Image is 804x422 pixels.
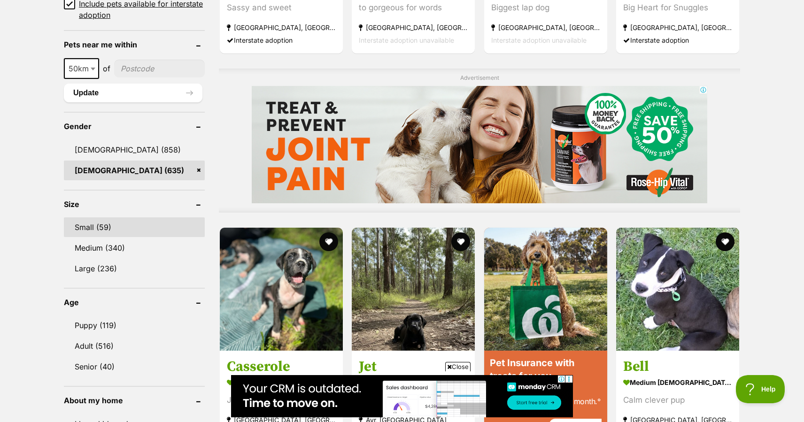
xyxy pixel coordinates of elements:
[227,375,336,389] strong: large [DEMOGRAPHIC_DATA] Dog
[491,1,600,14] div: Biggest lap dog
[716,232,734,251] button: favourite
[64,200,205,208] header: Size
[64,122,205,130] header: Gender
[616,228,739,351] img: Bell - Mixed breed Dog
[452,232,471,251] button: favourite
[64,238,205,258] a: Medium (340)
[623,375,732,389] strong: medium [DEMOGRAPHIC_DATA] Dog
[64,58,99,79] span: 50km
[227,34,336,46] div: Interstate adoption
[227,357,336,375] h3: Casserole
[623,34,732,46] div: Interstate adoption
[445,362,471,371] span: Close
[220,228,343,351] img: Casserole - Bull Arab Dog
[227,1,336,14] div: Sassy and sweet
[64,84,202,102] button: Update
[352,228,475,351] img: Jet - Staffordshire Bull Terrier Dog
[359,1,468,14] div: to gorgeous for words
[319,232,338,251] button: favourite
[623,21,732,34] strong: [GEOGRAPHIC_DATA], [GEOGRAPHIC_DATA]
[227,393,336,406] div: Just Right in Every Way
[491,36,587,44] span: Interstate adoption unavailable
[64,217,205,237] a: Small (59)
[623,1,732,14] div: Big Heart for Snuggles
[64,396,205,405] header: About my home
[359,21,468,34] strong: [GEOGRAPHIC_DATA], [GEOGRAPHIC_DATA]
[491,21,600,34] strong: [GEOGRAPHIC_DATA], [GEOGRAPHIC_DATA]
[65,62,98,75] span: 50km
[227,21,336,34] strong: [GEOGRAPHIC_DATA], [GEOGRAPHIC_DATA]
[64,161,205,180] a: [DEMOGRAPHIC_DATA] (635)
[64,336,205,356] a: Adult (516)
[359,357,468,375] h3: Jet
[623,393,732,406] div: Calm clever pup
[64,357,205,376] a: Senior (40)
[64,140,205,160] a: [DEMOGRAPHIC_DATA] (858)
[64,315,205,335] a: Puppy (119)
[623,357,732,375] h3: Bell
[359,36,454,44] span: Interstate adoption unavailable
[252,86,707,203] iframe: Advertisement
[103,63,110,74] span: of
[231,375,573,417] iframe: Advertisement
[219,69,740,213] div: Advertisement
[114,60,205,77] input: postcode
[736,375,785,403] iframe: Help Scout Beacon - Open
[64,40,205,49] header: Pets near me within
[64,259,205,278] a: Large (236)
[64,298,205,307] header: Age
